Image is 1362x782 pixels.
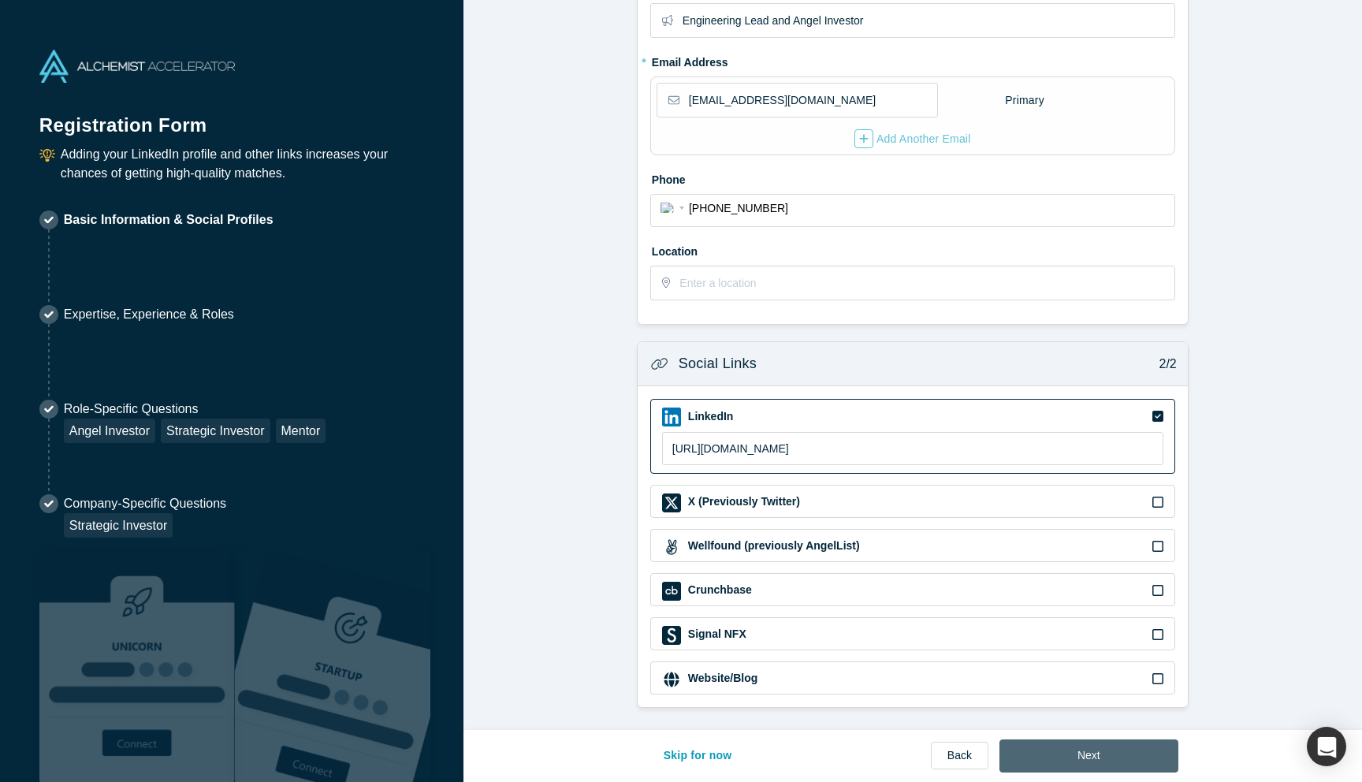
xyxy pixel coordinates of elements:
[679,266,1173,300] input: Enter a location
[650,661,1175,694] div: Website/Blog iconWebsite/Blog
[683,4,1174,37] input: Partner, CEO
[1151,355,1177,374] p: 2/2
[64,210,274,229] p: Basic Information & Social Profiles
[687,538,860,554] label: Wellfound (previously AngelList)
[662,408,681,426] img: LinkedIn icon
[931,742,988,769] a: Back
[854,128,972,149] button: Add Another Email
[39,50,235,83] img: Alchemist Accelerator Logo
[650,238,1175,260] label: Location
[64,305,234,324] p: Expertise, Experience & Roles
[64,494,226,513] p: Company-Specific Questions
[662,582,681,601] img: Crunchbase icon
[647,739,749,773] button: Skip for now
[1004,87,1045,114] div: Primary
[662,493,681,512] img: X (Previously Twitter) icon
[39,549,235,782] img: Robust Technologies
[650,573,1175,606] div: Crunchbase iconCrunchbase
[64,419,155,443] div: Angel Investor
[650,617,1175,650] div: Signal NFX iconSignal NFX
[687,493,800,510] label: X (Previously Twitter)
[679,353,757,374] h3: Social Links
[687,670,757,687] label: Website/Blog
[650,399,1175,474] div: LinkedIn iconLinkedIn
[854,129,971,148] div: Add Another Email
[687,626,746,642] label: Signal NFX
[64,513,173,538] div: Strategic Investor
[687,408,734,425] label: LinkedIn
[235,549,430,782] img: Prism AI
[276,419,326,443] div: Mentor
[662,538,681,557] img: Wellfound (previously AngelList) icon
[650,529,1175,562] div: Wellfound (previously AngelList) iconWellfound (previously AngelList)
[662,670,681,689] img: Website/Blog icon
[687,582,752,598] label: Crunchbase
[662,626,681,645] img: Signal NFX icon
[650,166,1175,188] label: Phone
[64,400,326,419] p: Role-Specific Questions
[999,739,1178,773] button: Next
[161,419,270,443] div: Strategic Investor
[61,145,424,183] p: Adding your LinkedIn profile and other links increases your chances of getting high-quality matches.
[650,485,1175,518] div: X (Previously Twitter) iconX (Previously Twitter)
[650,49,728,71] label: Email Address
[39,95,424,140] h1: Registration Form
